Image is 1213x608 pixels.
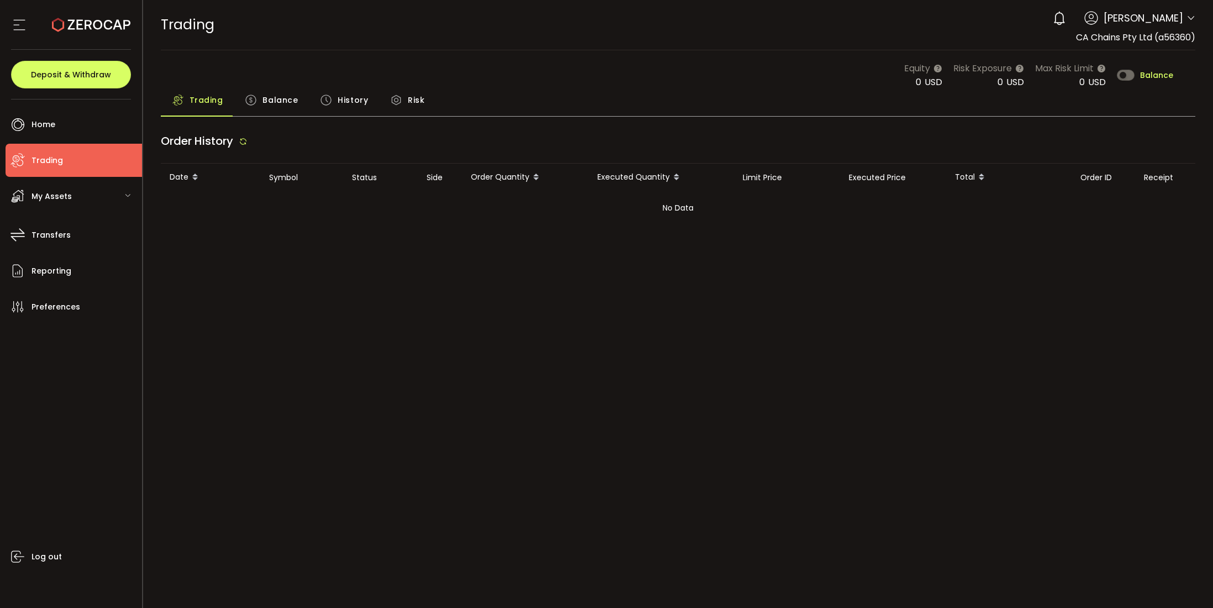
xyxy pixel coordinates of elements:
[31,71,111,78] span: Deposit & Withdraw
[161,133,233,149] span: Order History
[1006,76,1024,88] span: USD
[1104,11,1183,25] span: [PERSON_NAME]
[997,76,1003,88] span: 0
[1035,61,1094,75] span: Max Risk Limit
[338,89,368,111] span: History
[418,171,462,184] div: Side
[31,153,63,169] span: Trading
[1140,71,1173,79] span: Balance
[11,61,131,88] button: Deposit & Withdraw
[161,15,214,34] span: Trading
[462,168,589,187] div: Order Quantity
[260,171,343,184] div: Symbol
[1076,31,1195,44] span: CA Chains Pty Ltd (a56360)
[734,171,840,184] div: Limit Price
[925,76,942,88] span: USD
[408,89,424,111] span: Risk
[1135,171,1196,184] div: Receipt
[31,549,62,565] span: Log out
[589,168,734,187] div: Executed Quantity
[840,171,946,184] div: Executed Price
[946,168,1072,187] div: Total
[190,89,223,111] span: Trading
[31,227,71,243] span: Transfers
[31,117,55,133] span: Home
[31,263,71,279] span: Reporting
[31,188,72,205] span: My Assets
[161,168,260,187] div: Date
[904,61,930,75] span: Equity
[343,171,418,184] div: Status
[31,299,80,315] span: Preferences
[1072,171,1135,184] div: Order ID
[1088,76,1106,88] span: USD
[161,191,1196,224] div: No Data
[916,76,921,88] span: 0
[1079,76,1085,88] span: 0
[262,89,298,111] span: Balance
[953,61,1012,75] span: Risk Exposure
